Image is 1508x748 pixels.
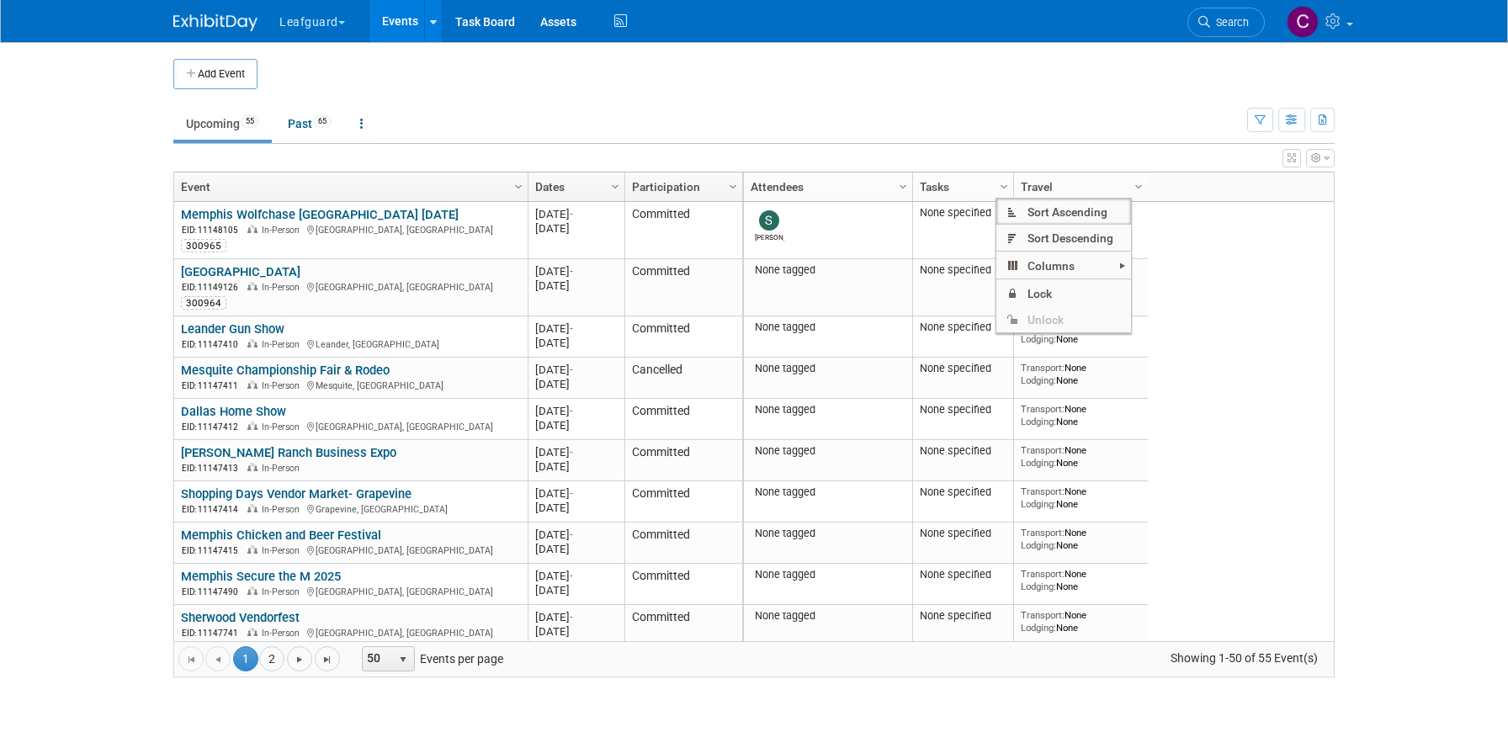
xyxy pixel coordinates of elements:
div: Stephanie Luke [755,231,784,241]
span: - [570,405,573,417]
img: In-Person Event [247,339,258,347]
td: Committed [624,440,742,481]
span: - [570,446,573,459]
a: [GEOGRAPHIC_DATA] [181,264,300,279]
span: In-Person [262,339,305,350]
div: [DATE] [535,569,617,583]
span: In-Person [262,463,305,474]
div: [DATE] [535,279,617,293]
div: None None [1021,609,1142,634]
span: EID: 11147741 [182,629,245,638]
span: Lodging: [1021,374,1056,386]
a: Event [181,172,517,201]
span: Sort Ascending [996,199,1131,225]
a: Column Settings [895,172,913,198]
img: Clayton Stackpole [1287,6,1319,38]
span: 50 [363,647,391,671]
div: None specified [920,403,1007,416]
a: Go to the last page [315,646,340,671]
span: Lodging: [1021,498,1056,510]
div: None specified [920,444,1007,458]
div: None specified [920,527,1007,540]
span: In-Person [262,422,305,432]
span: EID: 11147411 [182,381,245,390]
a: Column Settings [996,172,1014,198]
div: [GEOGRAPHIC_DATA], [GEOGRAPHIC_DATA] [181,222,520,236]
a: Shopping Days Vendor Market- Grapevine [181,486,412,501]
img: In-Person Event [247,282,258,290]
a: 2 [259,646,284,671]
img: In-Person Event [247,586,258,595]
div: None specified [920,485,1007,499]
button: Add Event [173,59,258,89]
div: None tagged [751,263,906,277]
span: - [570,322,573,335]
span: EID: 11147412 [182,422,245,432]
a: Dallas Home Show [181,404,286,419]
span: Transport: [1021,568,1065,580]
img: In-Person Event [247,380,258,389]
div: None specified [920,568,1007,581]
span: Column Settings [896,180,910,194]
span: Go to the first page [184,653,198,666]
span: EID: 11147415 [182,546,245,555]
div: None None [1021,444,1142,469]
a: Column Settings [725,172,743,198]
span: Search [1210,16,1249,29]
span: In-Person [262,282,305,293]
div: [DATE] [535,459,617,474]
div: [GEOGRAPHIC_DATA], [GEOGRAPHIC_DATA] [181,279,520,294]
div: None tagged [751,362,906,375]
td: Committed [624,316,742,358]
div: None tagged [751,403,906,416]
div: None tagged [751,568,906,581]
img: Stephanie Luke [759,210,779,231]
span: Column Settings [1132,180,1145,194]
div: None specified [920,321,1007,334]
td: Committed [624,259,742,316]
td: Committed [624,399,742,440]
img: In-Person Event [247,225,258,233]
a: Dates [535,172,613,201]
div: Mesquite, [GEOGRAPHIC_DATA] [181,378,520,392]
a: Tasks [920,172,1002,201]
a: Participation [632,172,731,201]
span: Column Settings [608,180,622,194]
a: Go to the next page [287,646,312,671]
span: 55 [241,115,259,128]
a: Column Settings [1130,172,1149,198]
div: [DATE] [535,501,617,515]
a: [PERSON_NAME] Ranch Business Expo [181,445,396,460]
div: None None [1021,568,1142,592]
span: Go to the previous page [211,653,225,666]
div: None specified [920,263,1007,277]
img: In-Person Event [247,504,258,512]
span: Transport: [1021,444,1065,456]
td: Committed [624,481,742,523]
div: [DATE] [535,528,617,542]
span: Transport: [1021,609,1065,621]
span: Column Settings [726,180,740,194]
div: Leander, [GEOGRAPHIC_DATA] [181,337,520,351]
span: Unlock [996,306,1131,332]
div: None None [1021,403,1142,427]
span: Lock [996,280,1131,306]
span: EID: 11147490 [182,587,245,597]
div: None tagged [751,321,906,334]
span: EID: 11147414 [182,505,245,514]
div: [DATE] [535,583,617,597]
div: [GEOGRAPHIC_DATA], [GEOGRAPHIC_DATA] [181,543,520,557]
div: 300965 [181,239,226,252]
div: [DATE] [535,221,617,236]
span: - [570,611,573,623]
td: Committed [624,605,742,646]
span: Events per page [341,646,520,671]
a: Memphis Secure the M 2025 [181,569,341,584]
div: None specified [920,206,1007,220]
div: [DATE] [535,542,617,556]
div: None tagged [751,444,906,458]
div: None None [1021,362,1142,386]
a: Travel [1021,172,1137,201]
div: 300964 [181,296,226,310]
span: Lodging: [1021,333,1056,345]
